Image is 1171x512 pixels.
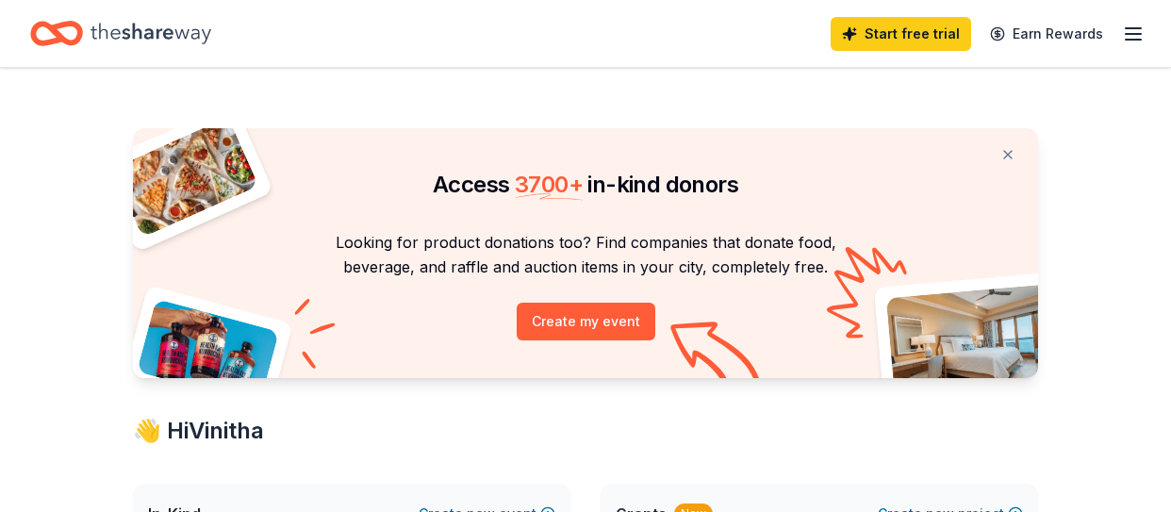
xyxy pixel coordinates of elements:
[979,17,1114,51] a: Earn Rewards
[831,17,971,51] a: Start free trial
[670,322,765,392] img: Curvy arrow
[433,171,738,198] span: Access in-kind donors
[112,117,259,238] img: Pizza
[133,416,1038,446] div: 👋 Hi Vinitha
[30,11,211,56] a: Home
[515,171,583,198] span: 3700 +
[517,303,655,340] button: Create my event
[156,230,1015,280] p: Looking for product donations too? Find companies that donate food, beverage, and raffle and auct...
